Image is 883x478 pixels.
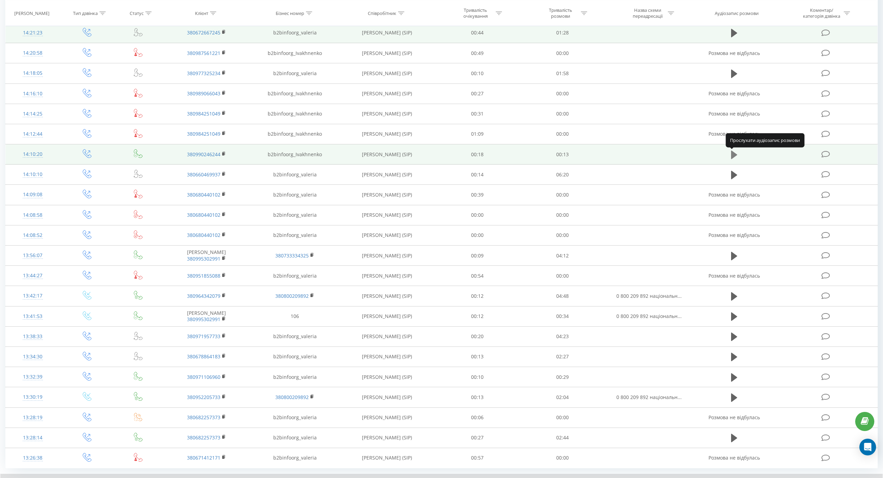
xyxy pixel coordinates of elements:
[339,104,435,124] td: [PERSON_NAME] (SIP)
[435,83,520,104] td: 00:27
[339,246,435,266] td: [PERSON_NAME] (SIP)
[13,148,53,161] div: 14:10:20
[339,43,435,63] td: [PERSON_NAME] (SIP)
[339,266,435,286] td: [PERSON_NAME] (SIP)
[520,246,605,266] td: 04:12
[339,165,435,185] td: [PERSON_NAME] (SIP)
[187,374,220,380] a: 380971106960
[187,333,220,340] a: 380971957733
[435,286,520,306] td: 00:12
[435,43,520,63] td: 00:49
[708,90,760,97] span: Розмова не відбулась
[457,7,494,19] div: Тривалість очікування
[339,306,435,326] td: [PERSON_NAME] (SIP)
[859,439,876,455] div: Open Intercom Messenger
[187,316,220,322] a: 380995302991
[13,188,53,201] div: 14:09:08
[339,144,435,165] td: [PERSON_NAME] (SIP)
[187,353,220,360] a: 380678864183
[13,350,53,364] div: 13:34:30
[275,394,309,400] a: 380800209892
[251,104,339,124] td: b2binfoorg_Ivakhnenko
[616,394,682,400] span: 0 800 209 892 національн...
[435,63,520,83] td: 00:10
[435,266,520,286] td: 00:54
[187,293,220,299] a: 380964342079
[13,411,53,424] div: 13:28:19
[520,185,605,205] td: 00:00
[435,246,520,266] td: 00:09
[435,165,520,185] td: 00:14
[435,428,520,448] td: 00:27
[13,26,53,40] div: 14:21:23
[187,29,220,36] a: 380672667245
[73,10,98,16] div: Тип дзвінка
[187,171,220,178] a: 380660469937
[339,185,435,205] td: [PERSON_NAME] (SIP)
[251,83,339,104] td: b2binfoorg_Ivakhnenko
[616,293,682,299] span: 0 800 209 892 національн...
[251,225,339,245] td: b2binfoorg_valeria
[520,346,605,367] td: 02:27
[435,407,520,428] td: 00:06
[435,185,520,205] td: 00:39
[276,10,304,16] div: Бізнес номер
[520,448,605,468] td: 00:00
[13,289,53,303] div: 13:42:17
[187,130,220,137] a: 380984251049
[13,127,53,141] div: 14:12:44
[275,293,309,299] a: 380800209892
[339,124,435,144] td: [PERSON_NAME] (SIP)
[187,90,220,97] a: 380989066043
[708,130,760,137] span: Розмова не відбулась
[520,144,605,165] td: 00:13
[435,205,520,225] td: 00:00
[339,407,435,428] td: [PERSON_NAME] (SIP)
[520,326,605,346] td: 04:23
[130,10,144,16] div: Статус
[251,43,339,63] td: b2binfoorg_Ivakhnenko
[187,151,220,158] a: 380990246244
[708,454,760,461] span: Розмова не відбулась
[520,428,605,448] td: 02:44
[520,225,605,245] td: 00:00
[251,165,339,185] td: b2binfoorg_valeria
[715,10,759,16] div: Аудіозапис розмови
[251,306,339,326] td: 106
[13,229,53,242] div: 14:08:52
[251,124,339,144] td: b2binfoorg_Ivakhnenko
[520,387,605,407] td: 02:04
[162,246,251,266] td: [PERSON_NAME]
[435,144,520,165] td: 00:18
[13,107,53,121] div: 14:14:25
[629,7,666,19] div: Назва схеми переадресації
[251,326,339,346] td: b2binfoorg_valeria
[187,191,220,198] a: 380680440102
[187,50,220,56] a: 380987561221
[251,367,339,387] td: b2binfoorg_valeria
[13,330,53,343] div: 13:38:33
[13,390,53,404] div: 13:30:19
[13,168,53,181] div: 14:10:10
[251,144,339,165] td: b2binfoorg_Ivakhnenko
[435,448,520,468] td: 00:57
[14,10,49,16] div: [PERSON_NAME]
[339,387,435,407] td: [PERSON_NAME] (SIP)
[435,23,520,43] td: 00:44
[13,208,53,222] div: 14:08:58
[13,431,53,445] div: 13:28:14
[339,448,435,468] td: [PERSON_NAME] (SIP)
[435,326,520,346] td: 00:20
[520,104,605,124] td: 00:00
[251,63,339,83] td: b2binfoorg_valeria
[251,205,339,225] td: b2binfoorg_valeria
[13,370,53,384] div: 13:32:39
[251,346,339,367] td: b2binfoorg_valeria
[339,83,435,104] td: [PERSON_NAME] (SIP)
[275,252,309,259] a: 380733334325
[708,272,760,279] span: Розмова не відбулась
[520,205,605,225] td: 00:00
[708,110,760,117] span: Розмова не відбулась
[187,272,220,279] a: 380951855088
[187,394,220,400] a: 380952205733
